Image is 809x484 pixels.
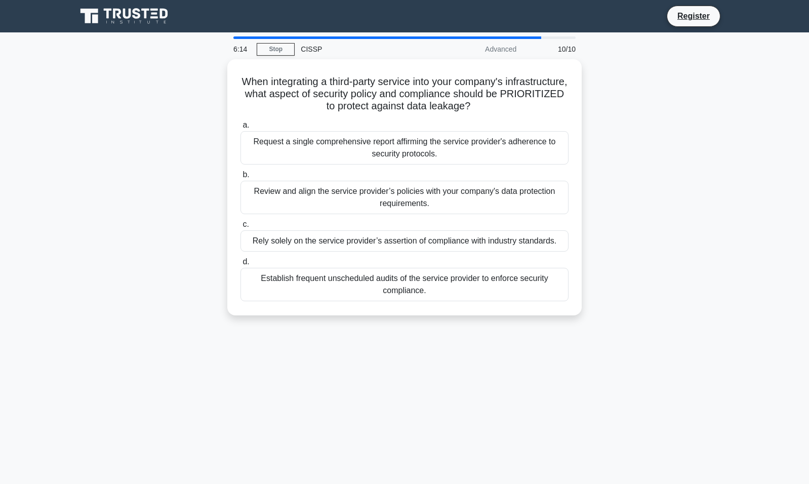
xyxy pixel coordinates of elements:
[242,170,249,179] span: b.
[240,268,569,301] div: Establish frequent unscheduled audits of the service provider to enforce security compliance.
[240,131,569,165] div: Request a single comprehensive report affirming the service provider's adherence to security prot...
[671,10,716,22] a: Register
[522,39,582,59] div: 10/10
[434,39,522,59] div: Advanced
[242,120,249,129] span: a.
[240,181,569,214] div: Review and align the service provider’s policies with your company's data protection requirements.
[242,257,249,266] span: d.
[240,230,569,252] div: Rely solely on the service provider’s assertion of compliance with industry standards.
[257,43,295,56] a: Stop
[295,39,434,59] div: CISSP
[227,39,257,59] div: 6:14
[242,220,249,228] span: c.
[239,75,570,113] h5: When integrating a third-party service into your company's infrastructure, what aspect of securit...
